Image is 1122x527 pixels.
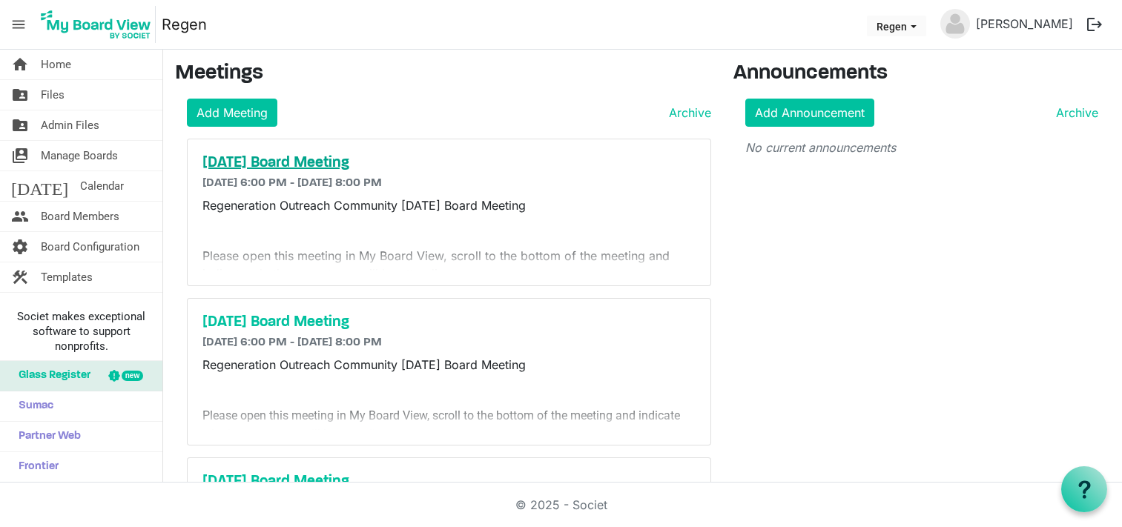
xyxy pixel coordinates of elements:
[11,232,29,262] span: settings
[11,422,81,451] span: Partner Web
[41,232,139,262] span: Board Configuration
[122,371,143,381] div: new
[202,357,526,372] span: Regeneration Outreach Community [DATE] Board Meeting
[745,99,874,127] a: Add Announcement
[745,139,1098,156] p: No current announcements
[162,10,207,39] a: Regen
[11,80,29,110] span: folder_shared
[663,104,711,122] a: Archive
[41,80,65,110] span: Files
[36,6,162,43] a: My Board View Logo
[11,50,29,79] span: home
[11,141,29,170] span: switch_account
[202,336,696,350] h6: [DATE] 6:00 PM - [DATE] 8:00 PM
[867,16,926,36] button: Regen dropdownbutton
[733,62,1110,87] h3: Announcements
[1050,104,1098,122] a: Archive
[1079,9,1110,40] button: logout
[187,99,277,127] a: Add Meeting
[202,408,680,441] span: Please open this meeting in My Board View, scroll to the bottom of the meeting and indicate wheth...
[11,452,59,482] span: Frontier
[4,10,33,39] span: menu
[970,9,1079,39] a: [PERSON_NAME]
[11,262,29,292] span: construction
[41,262,93,292] span: Templates
[41,202,119,231] span: Board Members
[80,171,124,201] span: Calendar
[11,171,68,201] span: [DATE]
[202,154,696,172] a: [DATE] Board Meeting
[36,6,156,43] img: My Board View Logo
[11,110,29,140] span: folder_shared
[41,50,71,79] span: Home
[940,9,970,39] img: no-profile-picture.svg
[175,62,711,87] h3: Meetings
[11,202,29,231] span: people
[202,196,696,214] p: Regeneration Outreach Community [DATE] Board Meeting
[7,309,156,354] span: Societ makes exceptional software to support nonprofits.
[202,176,696,190] h6: [DATE] 6:00 PM - [DATE] 8:00 PM
[515,497,607,512] a: © 2025 - Societ
[41,141,118,170] span: Manage Boards
[202,314,696,331] a: [DATE] Board Meeting
[202,247,696,282] p: Please open this meeting in My Board View, scroll to the bottom of the meeting and indicate wheth...
[202,473,696,491] a: [DATE] Board Meeting
[11,361,90,391] span: Glass Register
[41,110,99,140] span: Admin Files
[11,391,53,421] span: Sumac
